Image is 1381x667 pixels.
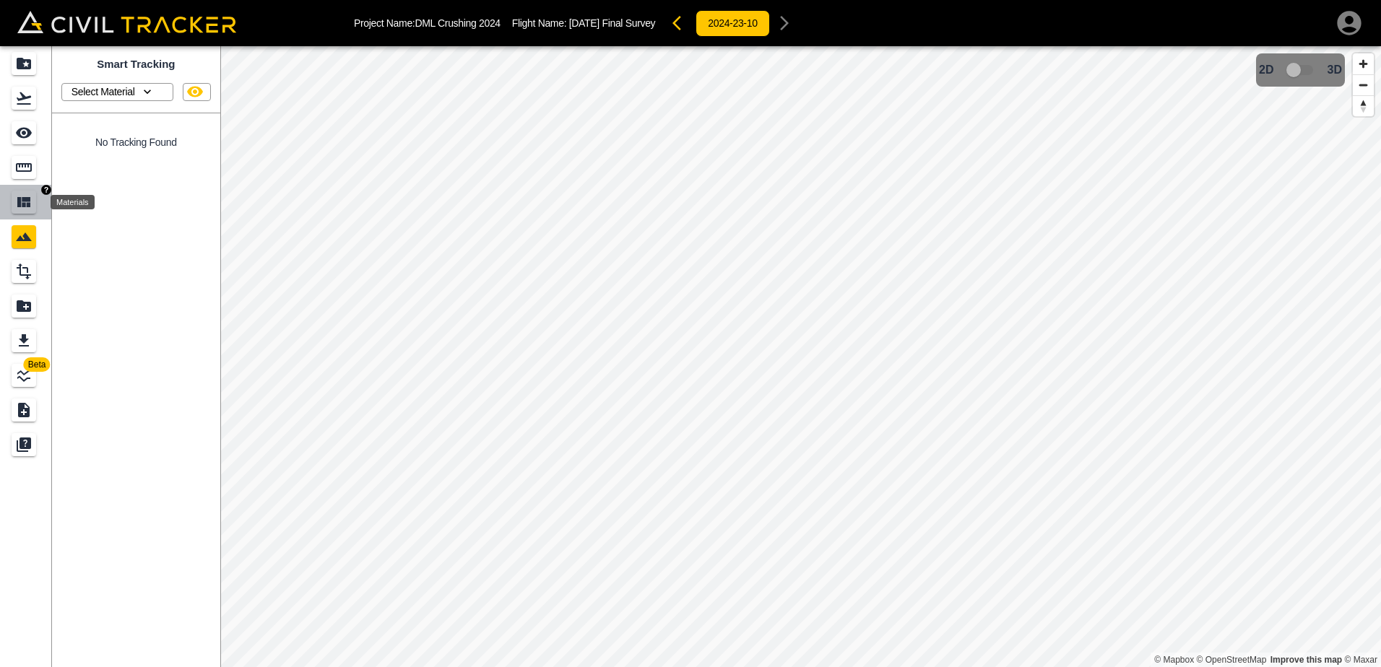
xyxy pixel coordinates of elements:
canvas: Map [220,46,1381,667]
button: Zoom out [1353,74,1374,95]
a: Maxar [1344,655,1377,665]
button: Reset bearing to north [1353,95,1374,116]
button: Zoom in [1353,53,1374,74]
img: Civil Tracker [17,11,236,33]
a: Map feedback [1270,655,1342,665]
div: Materials [51,195,95,209]
span: 2D [1259,64,1273,77]
a: Mapbox [1154,655,1194,665]
button: 2024-23-10 [696,10,769,37]
span: [DATE] Final Survey [569,17,656,29]
p: Flight Name: [512,17,655,29]
p: Project Name: DML Crushing 2024 [354,17,501,29]
span: 3D model not uploaded yet [1280,56,1322,84]
a: OpenStreetMap [1197,655,1267,665]
span: 3D [1328,64,1342,77]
